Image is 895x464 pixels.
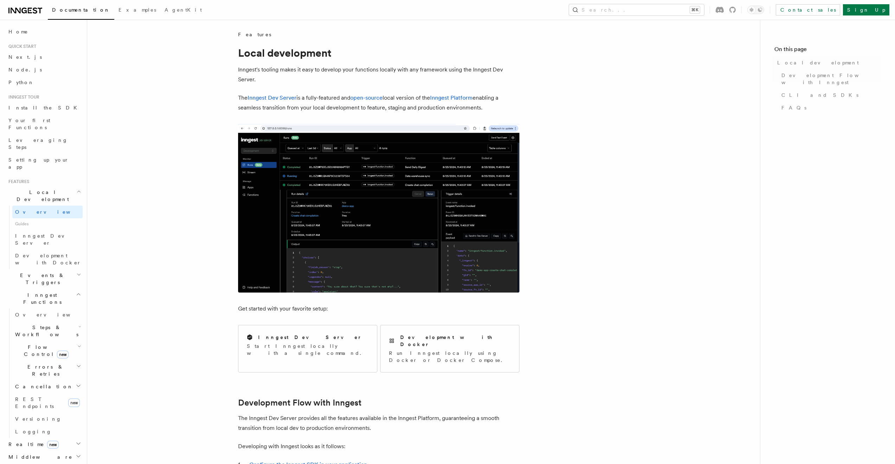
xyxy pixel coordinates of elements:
[774,45,881,56] h4: On this page
[52,7,110,13] span: Documentation
[8,137,68,150] span: Leveraging Steps
[6,438,83,451] button: Realtimenew
[779,69,881,89] a: Development Flow with Inngest
[12,206,83,218] a: Overview
[238,93,519,113] p: The is a fully-featured and local version of the enabling a seamless transition from your local d...
[248,94,296,101] a: Inngest Dev Server
[15,396,54,409] span: REST Endpoints
[6,94,39,100] span: Inngest tour
[6,441,59,448] span: Realtime
[114,2,160,19] a: Examples
[6,76,83,89] a: Python
[12,425,83,438] a: Logging
[6,272,77,286] span: Events & Triggers
[6,206,83,269] div: Local Development
[8,80,34,85] span: Python
[8,157,69,170] span: Setting up your app
[430,94,473,101] a: Inngest Platform
[6,289,83,308] button: Inngest Functions
[258,334,362,341] h2: Inngest Dev Server
[119,7,156,13] span: Examples
[569,4,704,15] button: Search...⌘K
[160,2,206,19] a: AgentKit
[68,399,80,407] span: new
[6,63,83,76] a: Node.js
[238,31,271,38] span: Features
[238,441,519,451] p: Developing with Inngest looks as it follows:
[12,393,83,413] a: REST Endpointsnew
[12,380,83,393] button: Cancellation
[781,72,881,86] span: Development Flow with Inngest
[690,6,700,13] kbd: ⌘K
[6,51,83,63] a: Next.js
[380,325,519,372] a: Development with DockerRun Inngest locally using Docker or Docker Compose.
[247,343,369,357] p: Start Inngest locally with a single command.
[8,28,28,35] span: Home
[6,153,83,173] a: Setting up your app
[6,134,83,153] a: Leveraging Steps
[779,89,881,101] a: CLI and SDKs
[12,308,83,321] a: Overview
[8,118,50,130] span: Your first Functions
[238,124,519,293] img: The Inngest Dev Server on the Functions page
[12,413,83,425] a: Versioning
[6,291,76,306] span: Inngest Functions
[776,4,840,15] a: Contact sales
[48,2,114,20] a: Documentation
[15,429,52,434] span: Logging
[6,179,29,184] span: Features
[6,269,83,289] button: Events & Triggers
[781,104,806,111] span: FAQs
[57,351,69,358] span: new
[12,341,83,360] button: Flow Controlnew
[400,334,511,348] h2: Development with Docker
[12,249,83,269] a: Development with Docker
[389,350,511,364] p: Run Inngest locally using Docker or Docker Compose.
[6,189,77,203] span: Local Development
[6,308,83,438] div: Inngest Functions
[350,94,383,101] a: open-source
[12,321,83,341] button: Steps & Workflows
[774,56,881,69] a: Local development
[12,324,78,338] span: Steps & Workflows
[238,304,519,314] p: Get started with your favorite setup:
[779,101,881,114] a: FAQs
[12,344,77,358] span: Flow Control
[238,398,362,408] a: Development Flow with Inngest
[238,46,519,59] h1: Local development
[12,218,83,230] span: Guides
[238,413,519,433] p: The Inngest Dev Server provides all the features available in the Inngest Platform, guaranteeing ...
[777,59,859,66] span: Local development
[238,65,519,84] p: Inngest's tooling makes it easy to develop your functions locally with any framework using the In...
[8,67,42,73] span: Node.js
[6,451,83,463] button: Middleware
[843,4,889,15] a: Sign Up
[15,233,75,246] span: Inngest Dev Server
[781,92,858,99] span: CLI and SDKs
[12,360,83,380] button: Errors & Retries
[47,441,59,449] span: new
[6,101,83,114] a: Install the SDK
[6,25,83,38] a: Home
[15,253,81,265] span: Development with Docker
[12,230,83,249] a: Inngest Dev Server
[165,7,202,13] span: AgentKit
[6,114,83,134] a: Your first Functions
[8,105,81,111] span: Install the SDK
[15,209,88,215] span: Overview
[12,363,76,377] span: Errors & Retries
[6,44,36,49] span: Quick start
[238,325,377,372] a: Inngest Dev ServerStart Inngest locally with a single command.
[747,6,764,14] button: Toggle dark mode
[15,312,88,318] span: Overview
[6,453,72,460] span: Middleware
[6,186,83,206] button: Local Development
[12,383,73,390] span: Cancellation
[15,416,62,422] span: Versioning
[8,54,42,60] span: Next.js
